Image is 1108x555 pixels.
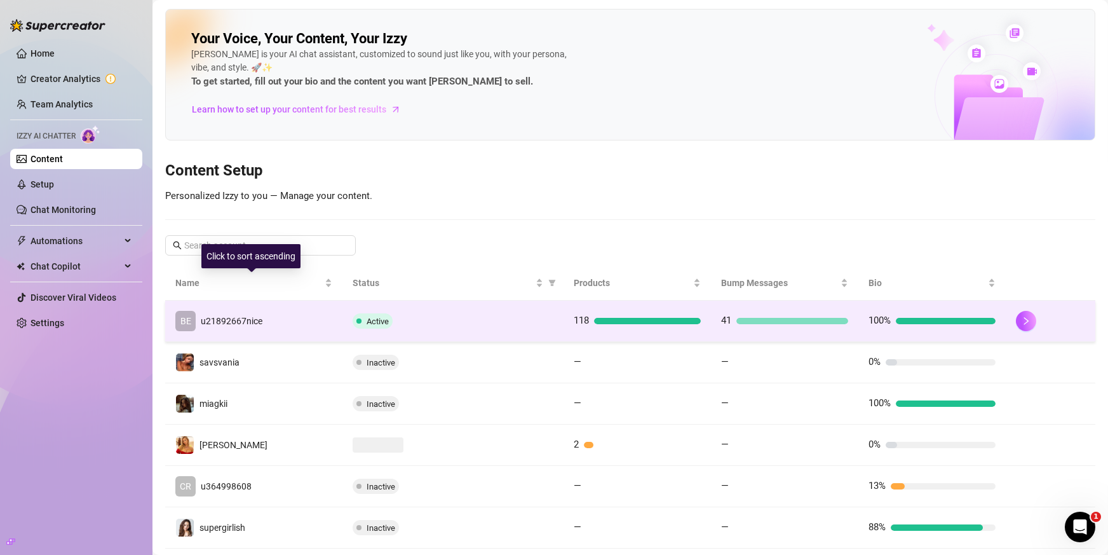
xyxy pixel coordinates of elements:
[30,205,96,215] a: Chat Monitoring
[184,238,338,252] input: Search account
[389,103,402,116] span: arrow-right
[342,266,564,301] th: Status
[721,397,729,409] span: —
[191,48,572,90] div: [PERSON_NAME] is your AI chat assistant, customized to sound just like you, with your persona, vi...
[165,161,1095,181] h3: Content Setup
[17,236,27,246] span: thunderbolt
[574,397,581,409] span: —
[199,440,267,450] span: [PERSON_NAME]
[6,537,15,546] span: build
[721,480,729,491] span: —
[30,48,55,58] a: Home
[201,316,262,326] span: u21892667nice
[711,266,858,301] th: Bump Messages
[868,315,891,326] span: 100%
[192,102,386,116] span: Learn how to set up your content for best results
[180,314,191,328] span: BE
[30,99,93,109] a: Team Analytics
[176,519,194,537] img: supergirlish
[868,276,985,290] span: Bio
[173,241,182,250] span: search
[858,266,1006,301] th: Bio
[868,480,886,491] span: 13%
[201,481,252,491] span: u364998608
[191,99,410,120] a: Learn how to set up your content for best results
[574,439,579,450] span: 2
[30,256,121,277] span: Chat Copilot
[81,125,100,144] img: AI Chatter
[1065,512,1095,542] iframe: Intercom live chat
[1091,512,1101,522] span: 1
[367,399,395,409] span: Inactive
[721,439,729,450] span: —
[199,357,240,367] span: savsvania
[574,480,581,491] span: —
[191,30,407,48] h2: Your Voice, Your Content, Your Izzy
[868,521,886,533] span: 88%
[199,523,245,533] span: supergirlish
[30,231,121,251] span: Automations
[30,154,63,164] a: Content
[30,69,132,89] a: Creator Analytics exclamation-circle
[546,273,558,292] span: filter
[176,395,194,413] img: miagkii
[367,523,395,533] span: Inactive
[574,356,581,367] span: —
[1022,317,1030,325] span: right
[574,521,581,533] span: —
[17,130,76,142] span: Izzy AI Chatter
[574,315,589,326] span: 118
[548,279,556,287] span: filter
[165,266,342,301] th: Name
[1016,311,1036,331] button: right
[30,179,54,189] a: Setup
[10,19,105,32] img: logo-BBDzfeDw.svg
[165,190,372,202] span: Personalized Izzy to you — Manage your content.
[191,76,533,87] strong: To get started, fill out your bio and the content you want [PERSON_NAME] to sell.
[367,482,395,491] span: Inactive
[367,317,389,326] span: Active
[353,276,534,290] span: Status
[176,353,194,371] img: savsvania
[868,356,881,367] span: 0%
[721,315,731,326] span: 41
[30,292,116,303] a: Discover Viral Videos
[17,262,25,271] img: Chat Copilot
[176,436,194,454] img: mikayla_demaiter
[201,244,301,268] div: Click to sort ascending
[574,276,691,290] span: Products
[367,358,395,367] span: Inactive
[175,276,322,290] span: Name
[199,399,227,409] span: miagkii
[721,356,729,367] span: —
[721,521,729,533] span: —
[564,266,711,301] th: Products
[898,10,1095,140] img: ai-chatter-content-library-cLFOSyPT.png
[868,397,891,409] span: 100%
[180,479,191,493] span: CR
[30,318,64,328] a: Settings
[868,439,881,450] span: 0%
[721,276,838,290] span: Bump Messages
